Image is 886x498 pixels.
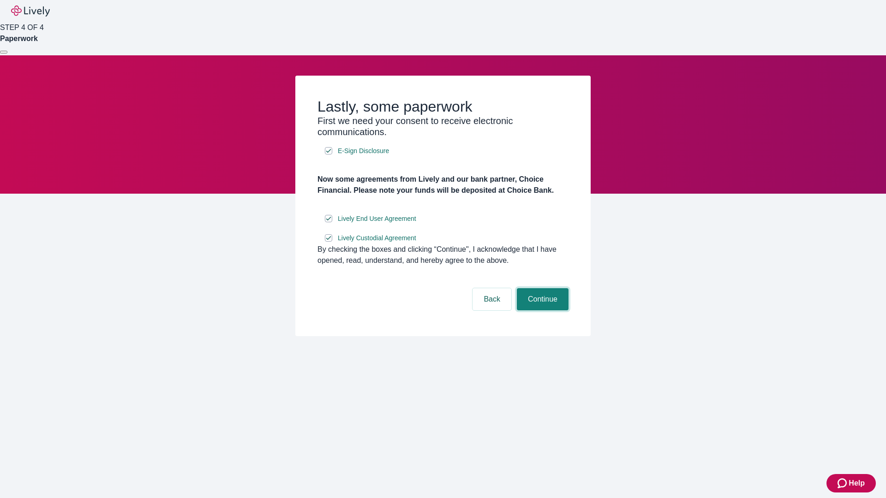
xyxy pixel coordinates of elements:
span: Help [849,478,865,489]
div: By checking the boxes and clicking “Continue", I acknowledge that I have opened, read, understand... [317,244,569,266]
span: Lively Custodial Agreement [338,233,416,243]
svg: Zendesk support icon [838,478,849,489]
button: Back [473,288,511,310]
button: Continue [517,288,569,310]
button: Zendesk support iconHelp [826,474,876,492]
h3: First we need your consent to receive electronic communications. [317,115,569,137]
a: e-sign disclosure document [336,145,391,157]
h2: Lastly, some paperwork [317,98,569,115]
img: Lively [11,6,50,17]
a: e-sign disclosure document [336,232,418,244]
span: Lively End User Agreement [338,214,416,224]
span: E-Sign Disclosure [338,146,389,156]
h4: Now some agreements from Lively and our bank partner, Choice Financial. Please note your funds wi... [317,174,569,196]
a: e-sign disclosure document [336,213,418,225]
